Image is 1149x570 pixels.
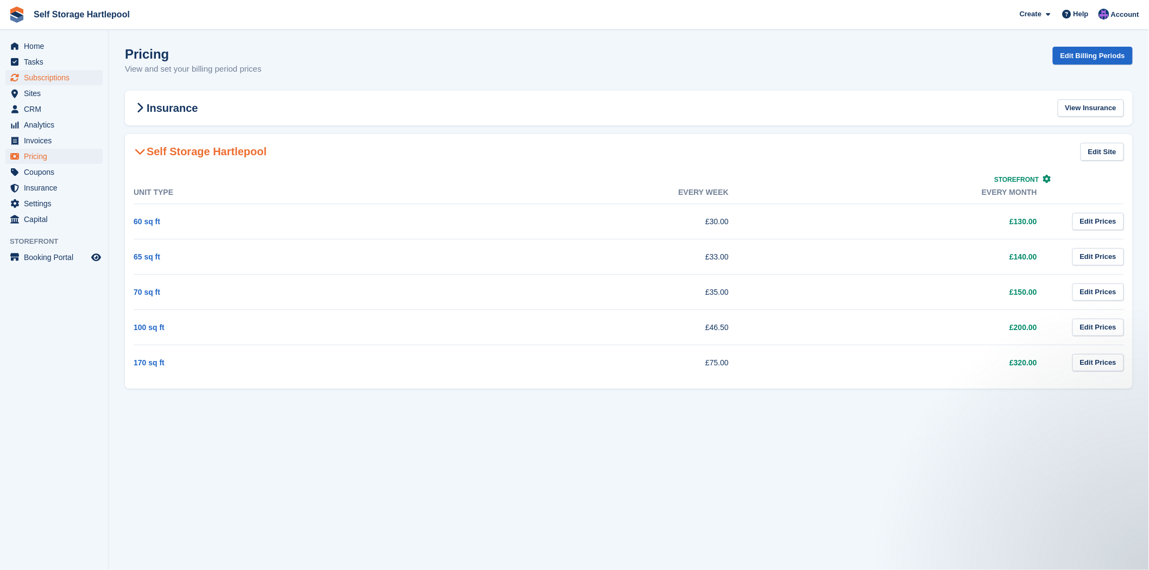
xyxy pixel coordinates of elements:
img: Sean Wood [1099,9,1109,20]
td: £46.50 [442,309,750,345]
a: 170 sq ft [134,358,165,367]
span: Invoices [24,133,89,148]
a: 60 sq ft [134,217,160,226]
a: menu [5,196,103,211]
a: 65 sq ft [134,252,160,261]
a: 70 sq ft [134,288,160,296]
span: Settings [24,196,89,211]
span: Pricing [24,149,89,164]
a: Preview store [90,251,103,264]
td: £200.00 [750,309,1059,345]
span: Tasks [24,54,89,69]
span: Coupons [24,164,89,180]
span: CRM [24,102,89,117]
a: menu [5,54,103,69]
a: menu [5,70,103,85]
span: Booking Portal [24,250,89,265]
span: Insurance [24,180,89,195]
td: £320.00 [750,345,1059,380]
a: Edit Prices [1072,319,1124,337]
a: menu [5,102,103,117]
span: Sites [24,86,89,101]
td: £33.00 [442,239,750,274]
td: £140.00 [750,239,1059,274]
td: £150.00 [750,274,1059,309]
a: menu [5,133,103,148]
a: menu [5,180,103,195]
span: Help [1074,9,1089,20]
a: Self Storage Hartlepool [29,5,134,23]
span: Storefront [994,176,1039,183]
a: Edit Prices [1072,213,1124,231]
a: View Insurance [1058,99,1124,117]
a: menu [5,117,103,132]
a: Edit Site [1081,143,1124,161]
span: Account [1111,9,1139,20]
a: Edit Prices [1072,248,1124,266]
p: View and set your billing period prices [125,63,262,75]
a: menu [5,86,103,101]
th: Every month [750,181,1059,204]
a: menu [5,39,103,54]
h2: Self Storage Hartlepool [134,145,267,158]
th: Unit Type [134,181,442,204]
a: 100 sq ft [134,323,165,332]
span: Analytics [24,117,89,132]
th: Every week [442,181,750,204]
h2: Insurance [134,102,198,115]
a: menu [5,149,103,164]
h1: Pricing [125,47,262,61]
a: Edit Prices [1072,354,1124,372]
td: £35.00 [442,274,750,309]
span: Subscriptions [24,70,89,85]
a: menu [5,212,103,227]
td: £75.00 [442,345,750,380]
td: £130.00 [750,204,1059,239]
a: Edit Billing Periods [1053,47,1133,65]
span: Create [1020,9,1041,20]
a: Storefront [994,176,1051,183]
span: Capital [24,212,89,227]
a: menu [5,250,103,265]
td: £30.00 [442,204,750,239]
img: stora-icon-8386f47178a22dfd0bd8f6a31ec36ba5ce8667c1dd55bd0f319d3a0aa187defe.svg [9,7,25,23]
a: Edit Prices [1072,283,1124,301]
span: Home [24,39,89,54]
a: menu [5,164,103,180]
span: Storefront [10,236,108,247]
